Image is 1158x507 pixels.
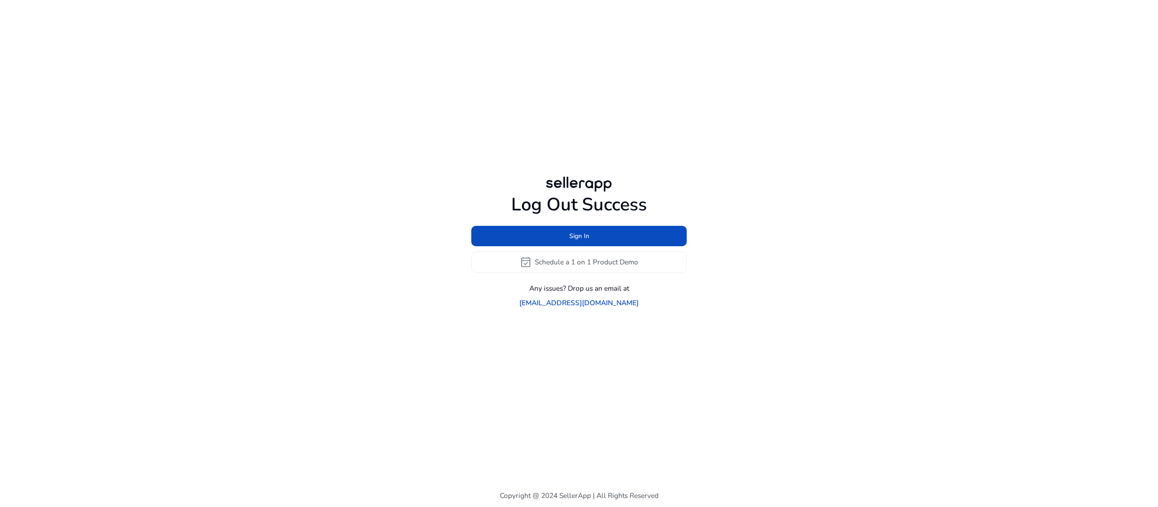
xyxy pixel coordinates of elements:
[529,283,629,293] p: Any issues? Drop us an email at
[471,226,687,246] button: Sign In
[520,256,532,268] span: event_available
[519,297,639,308] a: [EMAIL_ADDRESS][DOMAIN_NAME]
[471,194,687,216] h1: Log Out Success
[471,251,687,273] button: event_availableSchedule a 1 on 1 Product Demo
[569,231,589,241] span: Sign In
